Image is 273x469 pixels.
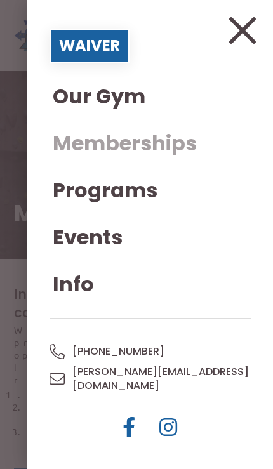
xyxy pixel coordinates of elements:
a: Memberships [50,130,200,157]
a: Programs [50,177,161,204]
span: Memberships [53,133,197,154]
a: Events [50,224,126,251]
a: [PHONE_NUMBER] [72,344,164,359]
span: Our Gym [53,86,145,107]
a: Info [50,271,97,298]
span: Waiver [59,38,120,53]
span: Events [53,227,123,248]
span: Programs [53,180,157,201]
a: [PERSON_NAME][EMAIL_ADDRESS][DOMAIN_NAME] [72,364,249,393]
a: Waiver [50,29,130,63]
a: Our Gym [50,83,149,110]
span: Info [53,274,94,294]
